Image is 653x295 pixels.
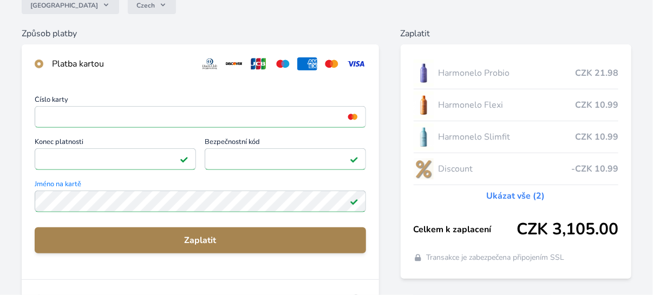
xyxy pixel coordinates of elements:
[438,162,571,175] span: Discount
[35,227,366,253] button: Zaplatit
[40,109,361,124] iframe: Iframe pro číslo karty
[575,130,618,143] span: CZK 10.99
[401,27,631,40] h6: Zaplatit
[345,112,360,122] img: mc
[517,220,618,239] span: CZK 3,105.00
[200,57,220,70] img: diners.svg
[414,123,434,150] img: SLIMFIT_se_stinem_x-lo.jpg
[180,155,188,163] img: Platné pole
[322,57,342,70] img: mc.svg
[273,57,293,70] img: maestro.svg
[438,99,575,112] span: Harmonelo Flexi
[35,191,366,212] input: Jméno na kartěPlatné pole
[22,27,379,40] h6: Způsob platby
[35,181,366,191] span: Jméno na kartě
[427,252,565,263] span: Transakce je zabezpečena připojením SSL
[35,139,196,148] span: Konec platnosti
[438,67,575,80] span: Harmonelo Probio
[249,57,269,70] img: jcb.svg
[575,99,618,112] span: CZK 10.99
[575,67,618,80] span: CZK 21.98
[40,152,191,167] iframe: Iframe pro datum vypršení platnosti
[350,197,358,206] img: Platné pole
[438,130,575,143] span: Harmonelo Slimfit
[210,152,361,167] iframe: Iframe pro bezpečnostní kód
[346,57,366,70] img: visa.svg
[43,234,357,247] span: Zaplatit
[414,223,517,236] span: Celkem k zaplacení
[136,1,155,10] span: Czech
[414,60,434,87] img: CLEAN_PROBIO_se_stinem_x-lo.jpg
[571,162,618,175] span: -CZK 10.99
[414,155,434,182] img: discount-lo.png
[487,189,545,202] a: Ukázat vše (2)
[414,91,434,119] img: CLEAN_FLEXI_se_stinem_x-hi_(1)-lo.jpg
[205,139,366,148] span: Bezpečnostní kód
[52,57,191,70] div: Platba kartou
[35,96,366,106] span: Číslo karty
[30,1,98,10] span: [GEOGRAPHIC_DATA]
[224,57,244,70] img: discover.svg
[297,57,317,70] img: amex.svg
[350,155,358,163] img: Platné pole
